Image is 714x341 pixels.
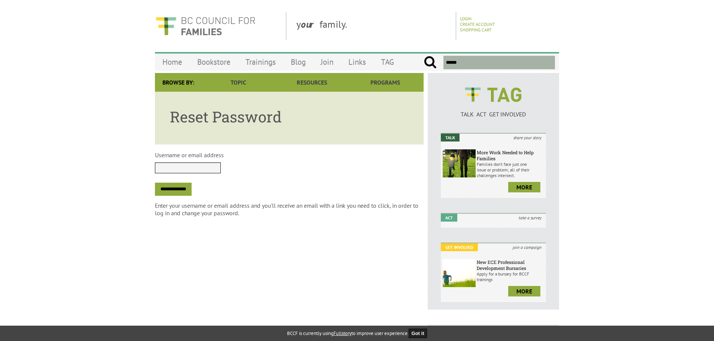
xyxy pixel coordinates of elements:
a: more [508,286,540,296]
div: y family. [290,12,456,40]
a: Shopping Cart [460,27,492,33]
input: Submit [424,56,437,69]
a: TALK ACT GET INVOLVED [441,103,546,118]
i: take a survey [514,214,546,222]
em: Get Involved [441,243,478,251]
a: Create Account [460,21,495,27]
h6: More Work Needed to Help Families [477,149,544,161]
a: Blog [283,53,313,71]
button: Got it [409,329,427,338]
a: Links [341,53,373,71]
a: Trainings [238,53,283,71]
em: Talk [441,134,460,141]
a: Topic [202,73,275,92]
p: Enter your username or email address and you'll receive an email with a link you need to click, i... [155,202,424,217]
label: Username or email address [155,151,224,159]
img: BC Council for FAMILIES [155,12,256,40]
a: Fullstory [333,330,351,337]
a: Login [460,16,472,21]
h6: New ECE Professional Development Bursaries [477,259,544,271]
img: BCCF's TAG Logo [460,80,527,109]
i: share your story [509,134,546,141]
h1: Reset Password [170,107,409,127]
p: Apply for a bursary for BCCF trainings [477,271,544,282]
em: Act [441,214,457,222]
div: Browse By: [155,73,202,92]
p: TALK ACT GET INVOLVED [441,110,546,118]
a: TAG [373,53,402,71]
strong: our [301,18,320,30]
a: Bookstore [190,53,238,71]
a: Join [313,53,341,71]
a: Home [155,53,190,71]
a: Resources [275,73,348,92]
i: join a campaign [508,243,546,251]
p: Families don’t face just one issue or problem; all of their challenges intersect. [477,161,544,178]
a: Programs [349,73,422,92]
a: more [508,182,540,192]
